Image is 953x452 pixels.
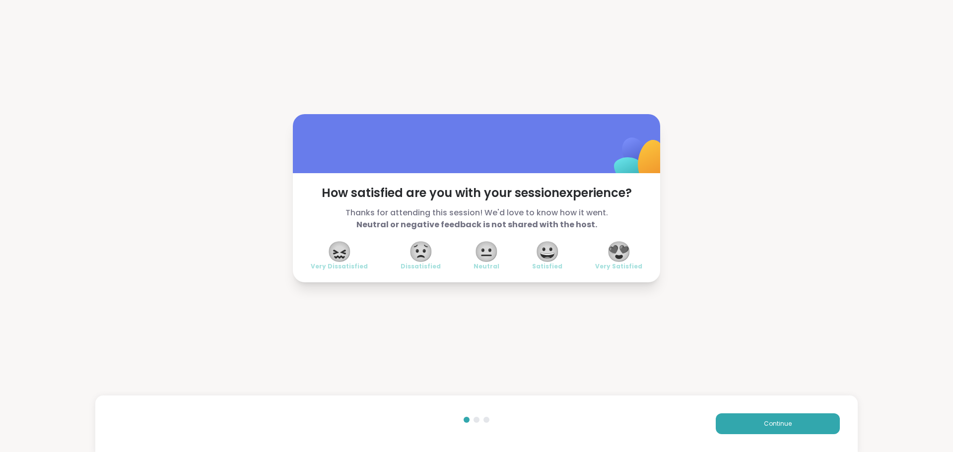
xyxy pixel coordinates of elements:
[311,185,642,201] span: How satisfied are you with your session experience?
[716,413,840,434] button: Continue
[408,243,433,260] span: 😟
[474,243,499,260] span: 😐
[327,243,352,260] span: 😖
[764,419,792,428] span: Continue
[311,207,642,231] span: Thanks for attending this session! We'd love to know how it went.
[532,262,562,270] span: Satisfied
[474,262,499,270] span: Neutral
[535,243,560,260] span: 😀
[591,112,689,210] img: ShareWell Logomark
[311,262,368,270] span: Very Dissatisfied
[595,262,642,270] span: Very Satisfied
[356,219,597,230] b: Neutral or negative feedback is not shared with the host.
[607,243,631,260] span: 😍
[401,262,441,270] span: Dissatisfied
